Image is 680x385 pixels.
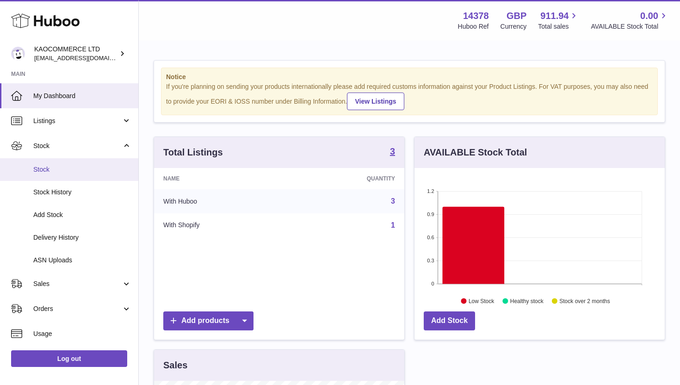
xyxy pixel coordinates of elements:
[33,92,131,100] span: My Dashboard
[166,73,653,81] strong: Notice
[427,188,434,194] text: 1.2
[33,165,131,174] span: Stock
[347,93,404,110] a: View Listings
[11,350,127,367] a: Log out
[538,22,579,31] span: Total sales
[166,82,653,110] div: If you're planning on sending your products internationally please add required customs informati...
[424,311,475,330] a: Add Stock
[163,146,223,159] h3: Total Listings
[163,311,253,330] a: Add products
[33,329,131,338] span: Usage
[540,10,569,22] span: 911.94
[427,235,434,240] text: 0.6
[391,221,395,229] a: 1
[640,10,658,22] span: 0.00
[431,281,434,286] text: 0
[501,22,527,31] div: Currency
[33,279,122,288] span: Sales
[11,47,25,61] img: hello@lunera.co.uk
[33,233,131,242] span: Delivery History
[154,213,289,237] td: With Shopify
[559,298,610,304] text: Stock over 2 months
[163,359,187,372] h3: Sales
[390,147,395,156] strong: 3
[458,22,489,31] div: Huboo Ref
[33,304,122,313] span: Orders
[289,168,404,189] th: Quantity
[507,10,526,22] strong: GBP
[390,147,395,158] a: 3
[427,258,434,263] text: 0.3
[424,146,527,159] h3: AVAILABLE Stock Total
[538,10,579,31] a: 911.94 Total sales
[591,22,669,31] span: AVAILABLE Stock Total
[391,197,395,205] a: 3
[591,10,669,31] a: 0.00 AVAILABLE Stock Total
[427,211,434,217] text: 0.9
[33,117,122,125] span: Listings
[34,45,117,62] div: KAOCOMMERCE LTD
[33,211,131,219] span: Add Stock
[154,189,289,213] td: With Huboo
[510,298,544,304] text: Healthy stock
[33,188,131,197] span: Stock History
[469,298,495,304] text: Low Stock
[33,256,131,265] span: ASN Uploads
[33,142,122,150] span: Stock
[154,168,289,189] th: Name
[34,54,136,62] span: [EMAIL_ADDRESS][DOMAIN_NAME]
[463,10,489,22] strong: 14378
